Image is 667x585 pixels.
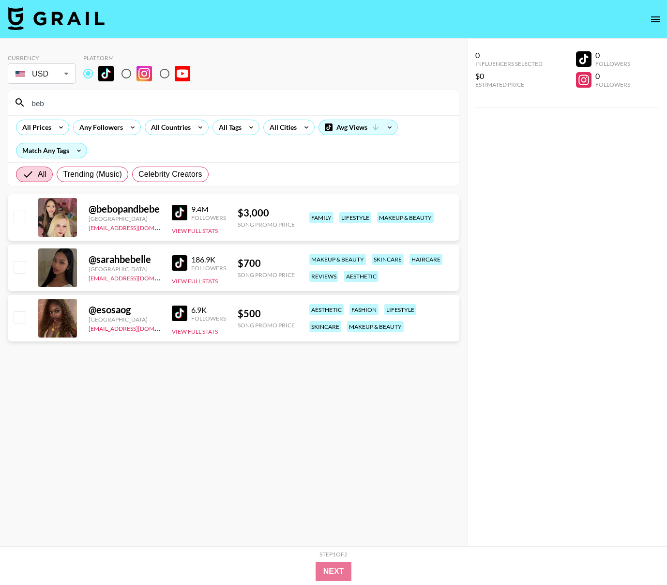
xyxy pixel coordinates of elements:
div: Followers [191,264,226,272]
a: [EMAIL_ADDRESS][DOMAIN_NAME] [89,222,186,231]
div: @ bebopandbebe [89,203,160,215]
div: makeup & beauty [347,321,404,332]
div: Estimated Price [475,81,543,88]
div: All Tags [213,120,243,135]
div: $0 [475,71,543,81]
div: [GEOGRAPHIC_DATA] [89,265,160,273]
div: fashion [349,304,379,315]
div: All Cities [264,120,299,135]
div: haircare [409,254,442,265]
div: makeup & beauty [377,212,434,223]
span: Trending (Music) [63,169,122,180]
div: 9.4M [191,204,226,214]
div: [GEOGRAPHIC_DATA] [89,316,160,323]
div: Platform [83,54,198,62]
input: Search by User Name [26,95,453,110]
button: Next [316,562,352,581]
div: Match Any Tags [16,143,87,158]
div: 0 [475,50,543,60]
div: $ 700 [238,257,295,269]
div: Followers [191,315,226,322]
button: View Full Stats [172,227,218,234]
div: 6.9K [191,305,226,315]
div: Avg Views [319,120,397,135]
div: Currency [8,54,76,62]
iframe: Drift Widget Chat Controller [619,537,655,573]
div: USD [10,65,74,82]
img: TikTok [172,205,187,220]
div: Song Promo Price [238,271,295,278]
div: skincare [372,254,404,265]
div: $ 3,000 [238,207,295,219]
img: TikTok [172,255,187,271]
span: Celebrity Creators [138,169,202,180]
img: TikTok [172,306,187,321]
div: @ sarahbebelle [89,253,160,265]
div: Followers [191,214,226,221]
div: 0 [595,71,630,81]
div: Song Promo Price [238,221,295,228]
div: Followers [595,81,630,88]
div: aesthetic [344,271,379,282]
div: All Prices [16,120,53,135]
div: aesthetic [309,304,344,315]
img: TikTok [98,66,114,81]
img: Instagram [136,66,152,81]
div: Followers [595,60,630,67]
button: open drawer [646,10,665,29]
a: [EMAIL_ADDRESS][DOMAIN_NAME] [89,323,186,332]
div: makeup & beauty [309,254,366,265]
div: $ 500 [238,308,295,320]
img: Grail Talent [8,7,105,30]
div: Step 1 of 2 [319,551,348,558]
div: 0 [595,50,630,60]
div: 186.9K [191,255,226,264]
div: [GEOGRAPHIC_DATA] [89,215,160,222]
div: lifestyle [384,304,416,315]
div: @ esosaog [89,304,160,316]
div: reviews [309,271,338,282]
div: Song Promo Price [238,322,295,329]
div: skincare [309,321,341,332]
div: All Countries [145,120,193,135]
div: lifestyle [339,212,371,223]
div: Influencers Selected [475,60,543,67]
button: View Full Stats [172,328,218,335]
span: All [38,169,46,180]
button: View Full Stats [172,277,218,285]
div: family [309,212,333,223]
div: Any Followers [74,120,125,135]
img: YouTube [175,66,190,81]
a: [EMAIL_ADDRESS][DOMAIN_NAME] [89,273,186,282]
